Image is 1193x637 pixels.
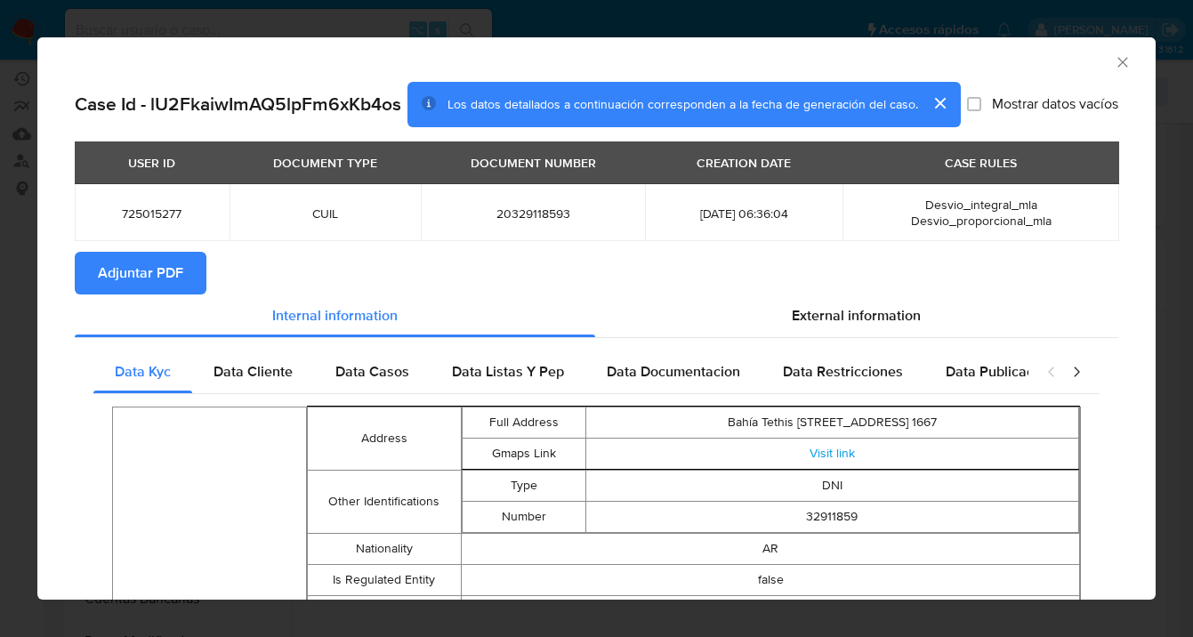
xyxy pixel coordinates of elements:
span: 20329118593 [442,206,624,222]
div: CASE RULES [934,148,1028,178]
td: Marital Status [307,595,462,626]
td: Type [463,470,586,501]
td: Full Address [463,407,586,438]
h2: Case Id - lU2FkaiwImAQ5lpFm6xKb4os [75,93,401,116]
span: Data Listas Y Pep [452,361,564,382]
span: Internal information [272,305,398,326]
div: Detailed internal info [93,351,1028,393]
button: cerrar [918,82,961,125]
span: Data Documentacion [607,361,740,382]
span: Adjuntar PDF [98,254,183,293]
div: DOCUMENT NUMBER [460,148,607,178]
span: CUIL [251,206,400,222]
span: Data Cliente [214,361,293,382]
div: CREATION DATE [686,148,802,178]
span: Desvio_integral_mla [925,196,1037,214]
td: SINGLE [462,595,1080,626]
a: Visit link [810,444,855,462]
td: DNI [585,470,1078,501]
td: Number [463,501,586,532]
span: [DATE] 06:36:04 [666,206,821,222]
td: Nationality [307,533,462,564]
span: Data Kyc [115,361,171,382]
td: Gmaps Link [463,438,586,469]
td: Is Regulated Entity [307,564,462,595]
td: false [462,564,1080,595]
td: Bahía Tethis [STREET_ADDRESS] 1667 [585,407,1078,438]
span: Data Restricciones [783,361,903,382]
div: USER ID [117,148,186,178]
button: Adjuntar PDF [75,252,206,294]
td: AR [462,533,1080,564]
span: Desvio_proporcional_mla [911,212,1052,230]
span: 725015277 [96,206,208,222]
span: Data Publicaciones [946,361,1068,382]
td: Address [307,407,462,470]
span: Mostrar datos vacíos [992,95,1118,113]
div: closure-recommendation-modal [37,37,1156,600]
span: External information [792,305,921,326]
td: Other Identifications [307,470,462,533]
div: Detailed info [75,294,1118,337]
button: Cerrar ventana [1114,53,1130,69]
input: Mostrar datos vacíos [967,97,981,111]
td: 32911859 [585,501,1078,532]
span: Data Casos [335,361,409,382]
span: Los datos detallados a continuación corresponden a la fecha de generación del caso. [447,95,918,113]
div: DOCUMENT TYPE [262,148,388,178]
